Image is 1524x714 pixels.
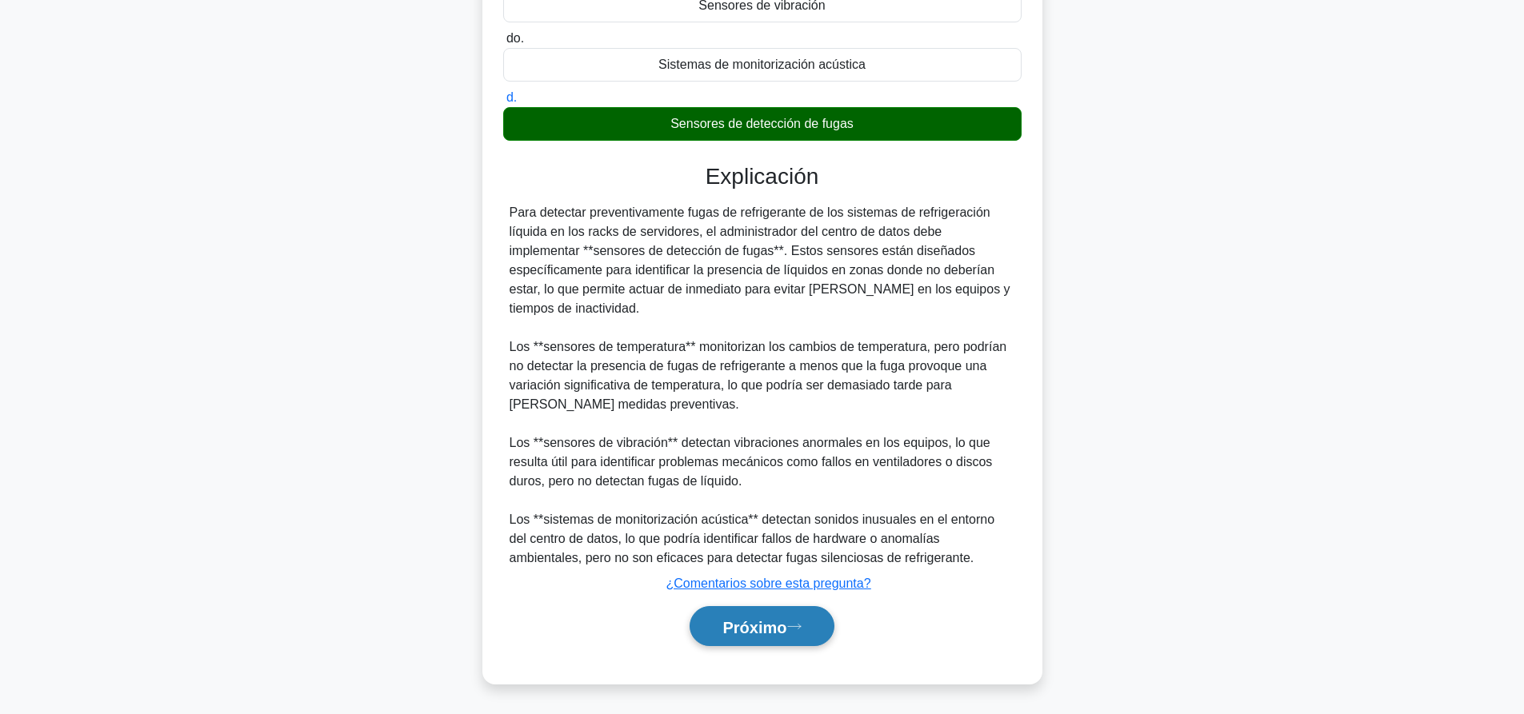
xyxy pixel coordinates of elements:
[670,117,854,130] font: Sensores de detección de fugas
[658,58,866,71] font: Sistemas de monitorización acústica
[510,340,1007,411] font: Los **sensores de temperatura** monitorizan los cambios de temperatura, pero podrían no detectar ...
[722,618,786,636] font: Próximo
[510,205,1010,315] font: Para detectar preventivamente fugas de refrigerante de los sistemas de refrigeración líquida en l...
[706,164,819,189] font: Explicación
[666,576,870,590] a: ¿Comentarios sobre esta pregunta?
[690,606,834,647] button: Próximo
[510,436,993,488] font: Los **sensores de vibración** detectan vibraciones anormales en los equipos, lo que resulta útil ...
[506,31,524,45] font: do.
[506,90,517,104] font: d.
[510,513,995,564] font: Los **sistemas de monitorización acústica** detectan sonidos inusuales en el entorno del centro d...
